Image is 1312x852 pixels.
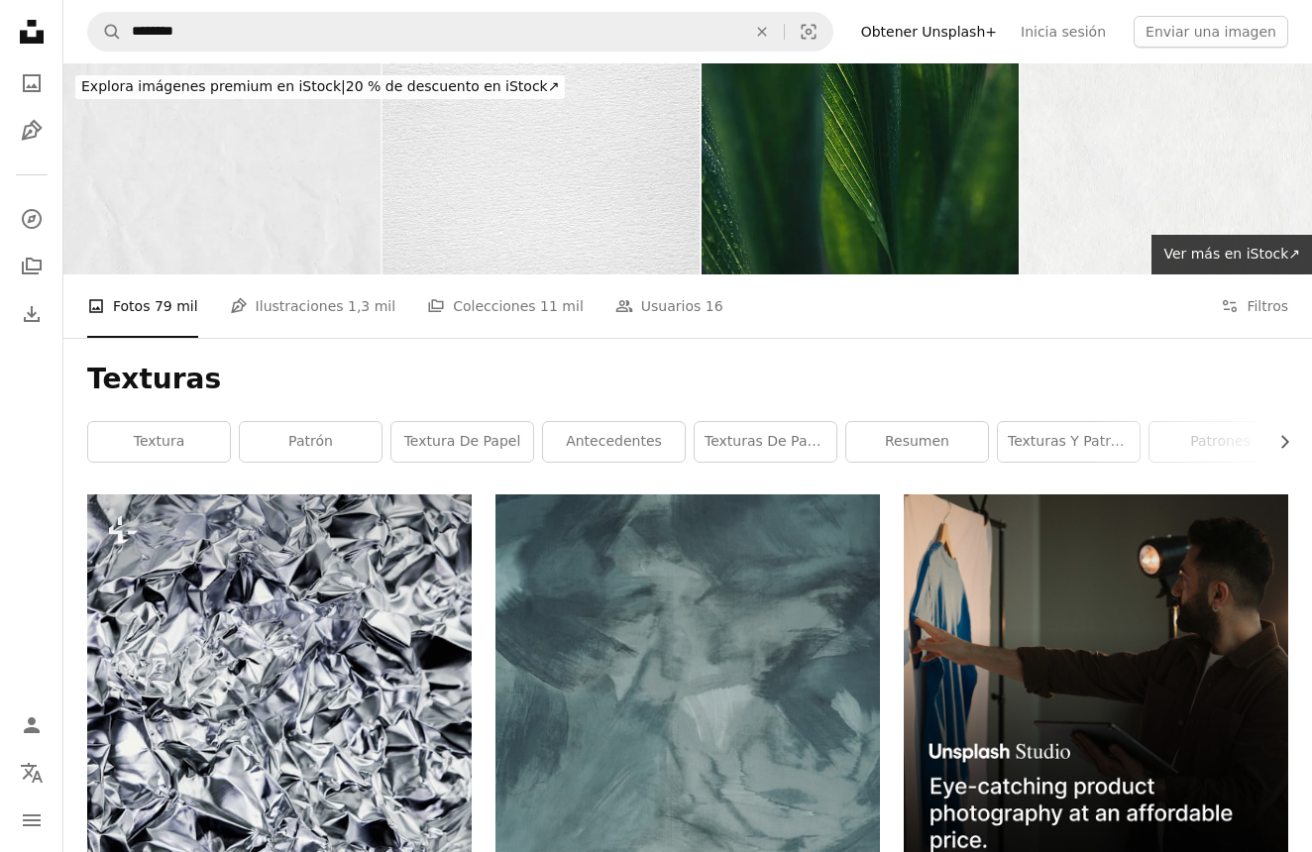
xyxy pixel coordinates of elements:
[1149,422,1291,462] a: patrones
[12,111,52,151] a: Ilustraciones
[543,422,685,462] a: antecedentes
[1163,246,1300,262] span: Ver más en iStock ↗
[391,422,533,462] a: textura de papel
[12,800,52,840] button: Menú
[702,63,1019,274] img: Superficie de la hoja con gotas de agua, macro, DOFLa superficie de la hoja con gotas de agua, ma...
[383,63,700,274] img: Textura De Papel De Acuarela Blanca De Cerca
[849,16,1009,48] a: Obtener Unsplash+
[63,63,381,274] img: Closeup of white crumpled paper for texture background
[87,12,833,52] form: Encuentra imágenes en todo el sitio
[1221,274,1288,338] button: Filtros
[12,705,52,745] a: Iniciar sesión / Registrarse
[495,774,880,792] a: Pintura abstracta blanca y gris
[87,362,1288,397] h1: Texturas
[1266,422,1288,462] button: desplazar lista a la derecha
[12,63,52,103] a: Fotos
[12,247,52,286] a: Colecciones
[540,295,584,317] span: 11 mil
[12,294,52,334] a: Historial de descargas
[240,422,382,462] a: patrón
[846,422,988,462] a: resumen
[12,753,52,793] button: Idioma
[12,199,52,239] a: Explorar
[81,78,559,94] span: 20 % de descuento en iStock ↗
[63,63,577,111] a: Explora imágenes premium en iStock|20 % de descuento en iStock↗
[88,13,122,51] button: Buscar en Unsplash
[706,295,723,317] span: 16
[785,13,832,51] button: Búsqueda visual
[615,274,723,338] a: Usuarios 16
[87,774,472,792] a: Una imagen muy cercana de una superficie brillante
[1134,16,1288,48] button: Enviar una imagen
[1151,235,1312,274] a: Ver más en iStock↗
[695,422,836,462] a: Texturas de papel
[740,13,784,51] button: Borrar
[427,274,584,338] a: Colecciones 11 mil
[348,295,395,317] span: 1,3 mil
[230,274,396,338] a: Ilustraciones 1,3 mil
[88,422,230,462] a: textura
[81,78,346,94] span: Explora imágenes premium en iStock |
[1009,16,1118,48] a: Inicia sesión
[998,422,1140,462] a: texturas y patrones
